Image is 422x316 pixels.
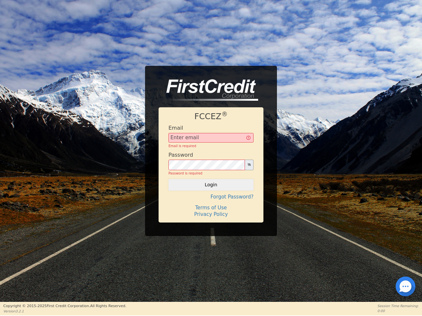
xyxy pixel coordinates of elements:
h4: Forgot Password? [168,194,254,200]
p: Session Time Remaining: [377,303,419,308]
div: Email is required [168,144,254,148]
input: password [168,160,245,170]
h4: Terms of Use [168,205,254,211]
input: Enter email [168,133,254,143]
img: logo-CMu_cnol.png [159,79,258,101]
h1: FCCEZ [168,112,254,121]
p: 0:00 [377,308,419,313]
p: Version 3.2.1 [3,309,126,314]
div: Password is required [168,171,254,176]
button: Login [168,179,254,190]
span: All Rights Reserved. [90,304,126,308]
h4: Password [168,152,193,158]
sup: ® [222,111,228,118]
p: Copyright © 2015- 2025 First Credit Corporation. [3,303,126,309]
h4: Privacy Policy [168,211,254,217]
h4: Email [168,125,183,131]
